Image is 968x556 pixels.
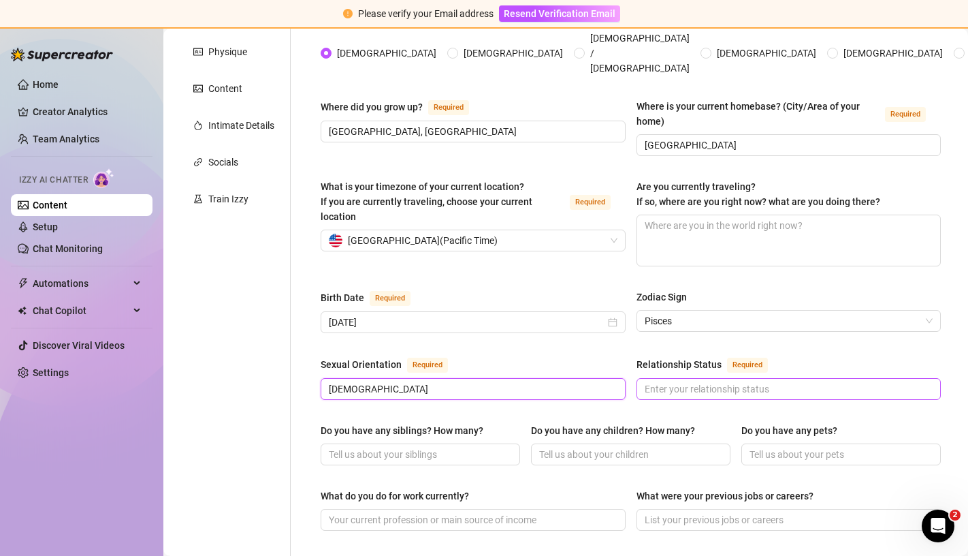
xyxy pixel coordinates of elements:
[329,234,342,247] img: us
[329,124,615,139] input: Where did you grow up?
[33,300,129,322] span: Chat Copilot
[539,447,720,462] input: Do you have any children? How many?
[33,134,99,144] a: Team Analytics
[504,8,615,19] span: Resend Verification Email
[531,423,695,438] div: Do you have any children? How many?
[321,357,402,372] div: Sexual Orientation
[343,9,353,18] span: exclamation-circle
[358,6,494,21] div: Please verify your Email address
[636,99,880,129] div: Where is your current homebase? (City/Area of your home)
[193,84,203,93] span: picture
[321,99,484,115] label: Where did you grow up?
[18,306,27,315] img: Chat Copilot
[321,423,483,438] div: Do you have any siblings? How many?
[321,181,532,222] span: What is your timezone of your current location? If you are currently traveling, choose your curre...
[636,356,783,373] label: Relationship Status
[636,99,941,129] label: Where is your current homebase? (City/Area of your home)
[33,243,103,254] a: Chat Monitoring
[321,489,479,504] label: What do you do for work currently?
[321,290,364,305] div: Birth Date
[636,489,823,504] label: What were your previous jobs or careers?
[636,181,880,207] span: Are you currently traveling? If so, where are you right now? what are you doing there?
[885,107,926,122] span: Required
[329,315,605,330] input: Birth Date
[193,121,203,130] span: fire
[329,512,615,527] input: What do you do for work currently?
[711,46,822,61] span: [DEMOGRAPHIC_DATA]
[727,358,768,373] span: Required
[33,79,59,90] a: Home
[33,221,58,232] a: Setup
[570,195,611,210] span: Required
[33,273,129,294] span: Automations
[33,200,67,211] a: Content
[321,99,423,114] div: Where did you grow up?
[193,47,203,57] span: idcard
[33,367,69,378] a: Settings
[645,382,931,397] input: Relationship Status
[321,423,493,438] label: Do you have any siblings? How many?
[208,81,242,96] div: Content
[93,168,114,188] img: AI Chatter
[329,382,615,397] input: Sexual Orientation
[193,194,203,204] span: experiment
[645,138,931,153] input: Where is your current homebase? (City/Area of your home)
[645,311,933,331] span: Pisces
[321,290,425,306] label: Birth Date
[348,230,498,251] span: [GEOGRAPHIC_DATA] ( Pacific Time )
[636,290,687,305] div: Zodiac Sign
[11,48,113,61] img: logo-BBDzfeDw.svg
[838,46,948,61] span: [DEMOGRAPHIC_DATA]
[428,100,469,115] span: Required
[208,44,247,59] div: Physique
[458,46,568,61] span: [DEMOGRAPHIC_DATA]
[636,357,722,372] div: Relationship Status
[585,31,695,76] span: [DEMOGRAPHIC_DATA] / [DEMOGRAPHIC_DATA]
[321,489,469,504] div: What do you do for work currently?
[950,510,961,521] span: 2
[332,46,442,61] span: [DEMOGRAPHIC_DATA]
[741,423,837,438] div: Do you have any pets?
[19,174,88,187] span: Izzy AI Chatter
[33,340,125,351] a: Discover Viral Videos
[636,489,813,504] div: What were your previous jobs or careers?
[531,423,705,438] label: Do you have any children? How many?
[208,155,238,170] div: Socials
[499,5,620,22] button: Resend Verification Email
[749,447,930,462] input: Do you have any pets?
[208,191,248,206] div: Train Izzy
[741,423,847,438] label: Do you have any pets?
[193,157,203,167] span: link
[321,356,463,373] label: Sexual Orientation
[407,358,448,373] span: Required
[922,510,954,542] iframe: Intercom live chat
[370,291,410,306] span: Required
[18,278,29,289] span: thunderbolt
[329,447,509,462] input: Do you have any siblings? How many?
[33,101,142,123] a: Creator Analytics
[636,290,696,305] label: Zodiac Sign
[208,118,274,133] div: Intimate Details
[645,512,931,527] input: What were your previous jobs or careers?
